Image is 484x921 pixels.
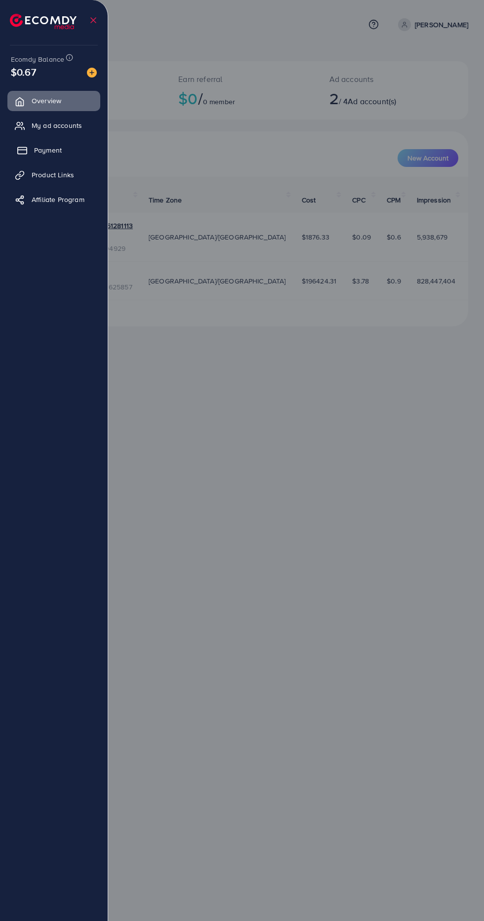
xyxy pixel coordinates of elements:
[7,165,100,185] a: Product Links
[32,96,61,106] span: Overview
[34,145,62,155] span: Payment
[11,65,36,79] span: $0.67
[7,190,100,209] a: Affiliate Program
[32,170,74,180] span: Product Links
[32,195,84,204] span: Affiliate Program
[7,140,100,160] a: Payment
[32,120,82,130] span: My ad accounts
[7,116,100,135] a: My ad accounts
[87,68,97,78] img: image
[7,91,100,111] a: Overview
[10,14,77,29] img: logo
[11,54,64,64] span: Ecomdy Balance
